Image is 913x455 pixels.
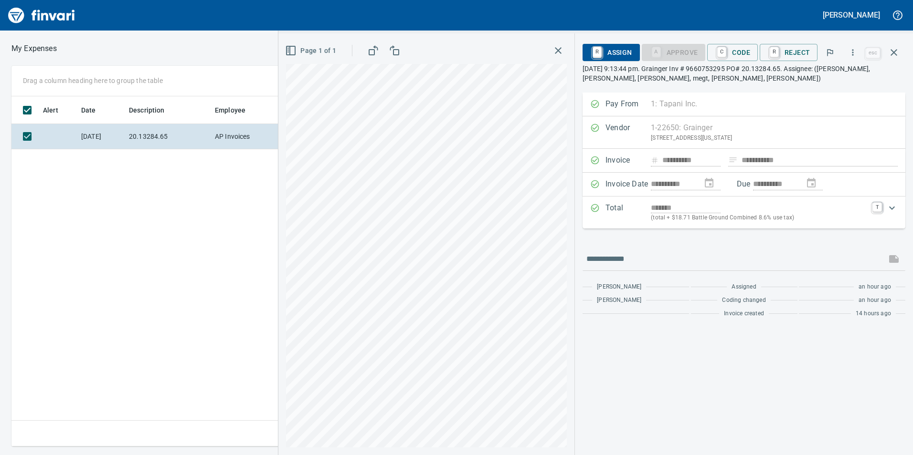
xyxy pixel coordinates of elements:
span: This records your message into the invoice and notifies anyone mentioned [882,248,905,270]
a: T [872,202,882,212]
span: Close invoice [863,41,905,64]
button: CCode [707,44,758,61]
button: RAssign [583,44,639,61]
span: Alert [43,104,71,116]
span: [PERSON_NAME] [597,282,641,292]
span: an hour ago [859,296,891,305]
span: Assigned [732,282,756,292]
span: Employee [215,104,258,116]
span: Description [129,104,165,116]
button: More [842,42,863,63]
p: (total + $18.71 Battle Ground Combined 8.6% use tax) [651,213,867,223]
button: Page 1 of 1 [283,42,340,60]
div: Expand [583,196,905,228]
span: Code [715,44,750,61]
p: Total [605,202,651,223]
td: 20.13284.65 [125,124,211,149]
button: [PERSON_NAME] [820,8,882,22]
span: Invoice created [724,309,764,319]
span: an hour ago [859,282,891,292]
a: esc [866,48,880,58]
span: Employee [215,104,245,116]
img: Finvari [6,4,77,27]
div: Coding Required [642,48,706,56]
p: Drag a column heading here to group the table [23,76,163,85]
p: [DATE] 9:13:44 pm. Grainger Inv # 9660753295 PO# 20.13284.65. Assignee: ([PERSON_NAME], [PERSON_N... [583,64,905,83]
nav: breadcrumb [11,43,57,54]
span: Alert [43,104,58,116]
span: Reject [767,44,810,61]
h5: [PERSON_NAME] [823,10,880,20]
span: Assign [590,44,632,61]
span: Coding changed [722,296,765,305]
td: [DATE] [77,124,125,149]
span: 14 hours ago [856,309,891,319]
span: Description [129,104,177,116]
button: RReject [760,44,817,61]
span: Date [81,104,96,116]
p: My Expenses [11,43,57,54]
span: Page 1 of 1 [287,45,336,57]
a: R [770,47,779,57]
span: [PERSON_NAME] [597,296,641,305]
span: Date [81,104,108,116]
button: Flag [819,42,840,63]
td: AP Invoices [211,124,283,149]
a: R [593,47,602,57]
a: C [717,47,726,57]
